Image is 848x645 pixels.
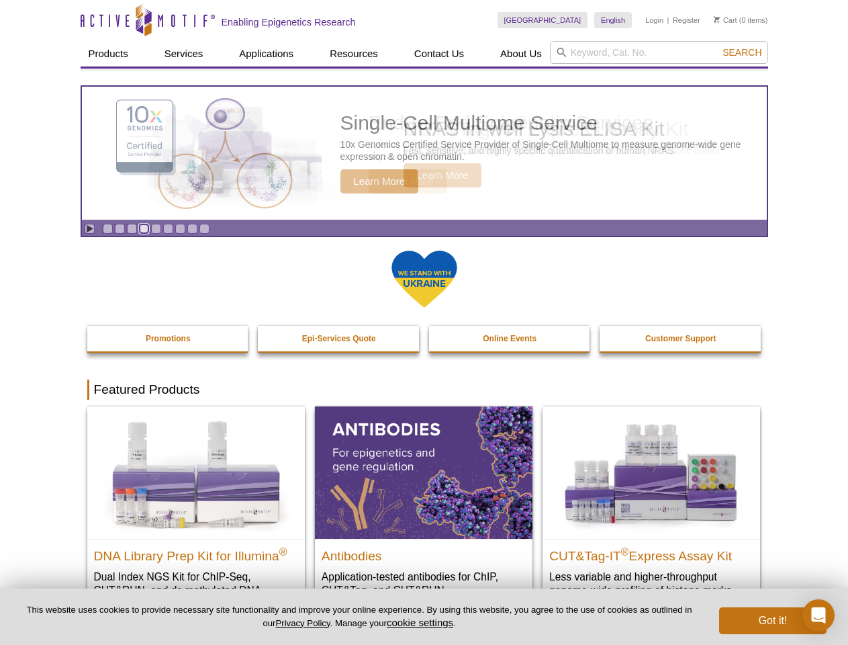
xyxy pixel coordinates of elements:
[94,570,298,611] p: Dual Index NGS Kit for ChIP-Seq, CUT&RUN, and ds methylated DNA assays.
[714,15,737,25] a: Cart
[85,224,95,234] a: Toggle autoplay
[722,47,761,58] span: Search
[21,604,697,630] p: This website uses cookies to provide necessary site functionality and improve your online experie...
[802,599,835,632] div: Open Intercom Messenger
[87,380,761,400] h2: Featured Products
[387,617,453,628] button: cookie settings
[600,326,762,351] a: Customer Support
[199,224,209,234] a: Go to slide 9
[594,12,632,28] a: English
[673,15,700,25] a: Register
[146,334,191,343] strong: Promotions
[302,334,376,343] strong: Epi-Services Quote
[714,16,720,23] img: Your Cart
[187,224,197,234] a: Go to slide 8
[543,406,760,610] a: CUT&Tag-IT® Express Assay Kit CUT&Tag-IT®Express Assay Kit Less variable and higher-throughput ge...
[103,224,113,234] a: Go to slide 1
[156,41,211,67] a: Services
[279,546,287,557] sup: ®
[667,12,669,28] li: |
[718,46,765,58] button: Search
[94,543,298,563] h2: DNA Library Prep Kit for Illumina
[645,15,663,25] a: Login
[549,570,753,597] p: Less variable and higher-throughput genome-wide profiling of histone marks​.
[163,224,173,234] a: Go to slide 6
[322,543,526,563] h2: Antibodies
[315,406,532,610] a: All Antibodies Antibodies Application-tested antibodies for ChIP, CUT&Tag, and CUT&RUN.
[645,334,716,343] strong: Customer Support
[222,16,356,28] h2: Enabling Epigenetics Research
[81,41,136,67] a: Products
[231,41,301,67] a: Applications
[175,224,185,234] a: Go to slide 7
[315,406,532,538] img: All Antibodies
[406,41,472,67] a: Contact Us
[492,41,550,67] a: About Us
[714,12,768,28] li: (0 items)
[87,406,305,623] a: DNA Library Prep Kit for Illumina DNA Library Prep Kit for Illumina® Dual Index NGS Kit for ChIP-...
[483,334,536,343] strong: Online Events
[549,543,753,563] h2: CUT&Tag-IT Express Assay Kit
[115,224,125,234] a: Go to slide 2
[87,326,250,351] a: Promotions
[429,326,592,351] a: Online Events
[543,406,760,538] img: CUT&Tag-IT® Express Assay Kit
[322,570,526,597] p: Application-tested antibodies for ChIP, CUT&Tag, and CUT&RUN.
[275,618,330,628] a: Privacy Policy
[151,224,161,234] a: Go to slide 5
[550,41,768,64] input: Keyword, Cat. No.
[719,607,827,634] button: Got it!
[322,41,386,67] a: Resources
[139,224,149,234] a: Go to slide 4
[391,249,458,309] img: We Stand With Ukraine
[621,546,629,557] sup: ®
[87,406,305,538] img: DNA Library Prep Kit for Illumina
[127,224,137,234] a: Go to slide 3
[498,12,588,28] a: [GEOGRAPHIC_DATA]
[258,326,420,351] a: Epi-Services Quote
